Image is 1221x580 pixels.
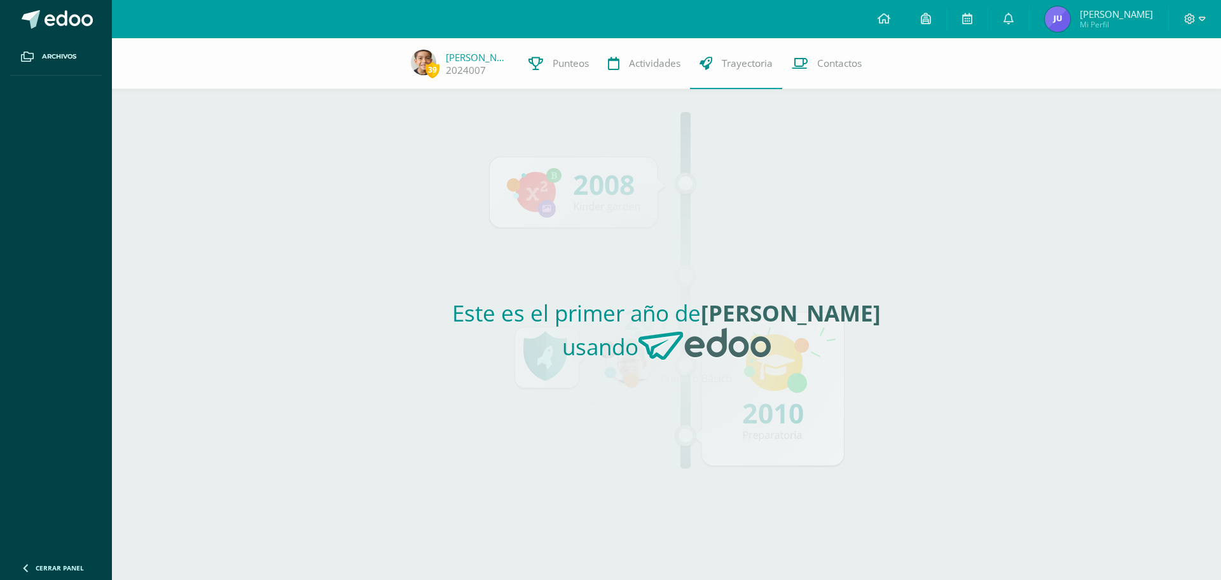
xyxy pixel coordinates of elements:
[1045,6,1070,32] img: 91f9c3daf3f1b9103b3d66265aa1ad6b.png
[379,298,955,371] h2: Este es el primer año de usando
[782,38,871,89] a: Contactos
[10,38,102,76] a: Archivos
[1080,19,1153,30] span: Mi Perfil
[425,62,439,78] span: 39
[629,57,680,70] span: Actividades
[690,38,782,89] a: Trayectoria
[411,50,436,75] img: 9a7b7d88883c5ff5a5081d51bc176ff9.png
[817,57,862,70] span: Contactos
[553,57,589,70] span: Punteos
[638,328,771,361] img: Edoo
[446,64,486,77] a: 2024007
[446,51,509,64] a: [PERSON_NAME]
[722,57,773,70] span: Trayectoria
[1080,8,1153,20] span: [PERSON_NAME]
[701,298,881,328] strong: [PERSON_NAME]
[36,563,84,572] span: Cerrar panel
[519,38,598,89] a: Punteos
[598,38,690,89] a: Actividades
[42,52,76,62] span: Archivos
